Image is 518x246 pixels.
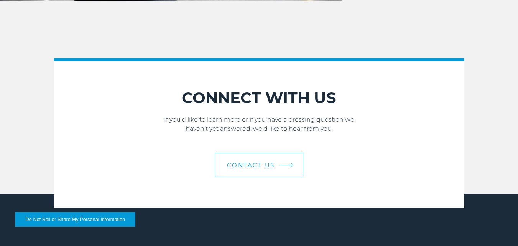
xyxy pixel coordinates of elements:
[54,115,464,134] p: If you’d like to learn more or if you have a pressing question we haven’t yet answered, we’d like...
[15,212,135,227] button: Do Not Sell or Share My Personal Information
[227,162,275,168] span: Contact Us
[291,163,294,167] img: arrow
[480,209,518,246] iframe: Chat Widget
[54,88,464,107] h2: CONNECT WITH US
[215,153,303,177] a: Contact Us arrow arrow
